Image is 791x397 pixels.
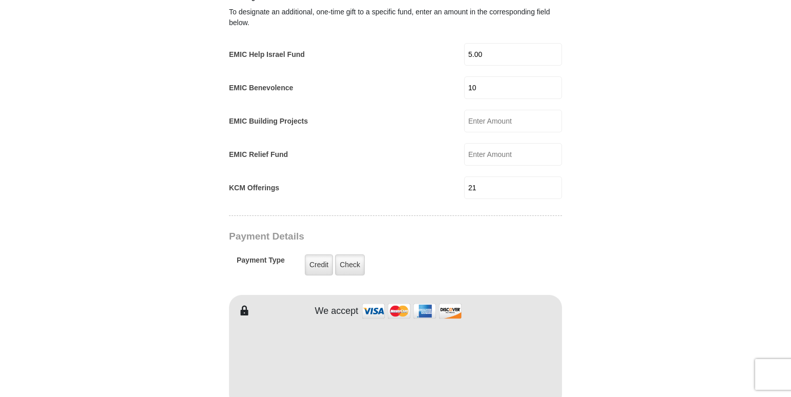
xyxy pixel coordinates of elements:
input: Enter Amount [464,76,562,99]
h4: We accept [315,306,359,317]
h5: Payment Type [237,256,285,270]
div: To designate an additional, one-time gift to a specific fund, enter an amount in the correspondin... [229,7,562,28]
label: Check [335,254,365,275]
input: Enter Amount [464,176,562,199]
label: EMIC Help Israel Fund [229,49,305,60]
label: EMIC Relief Fund [229,149,288,160]
input: Enter Amount [464,43,562,66]
label: Credit [305,254,333,275]
label: EMIC Benevolence [229,83,293,93]
input: Enter Amount [464,110,562,132]
input: Enter Amount [464,143,562,166]
label: EMIC Building Projects [229,116,308,127]
label: KCM Offerings [229,183,279,193]
h3: Payment Details [229,231,490,243]
img: credit cards accepted [361,300,463,322]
